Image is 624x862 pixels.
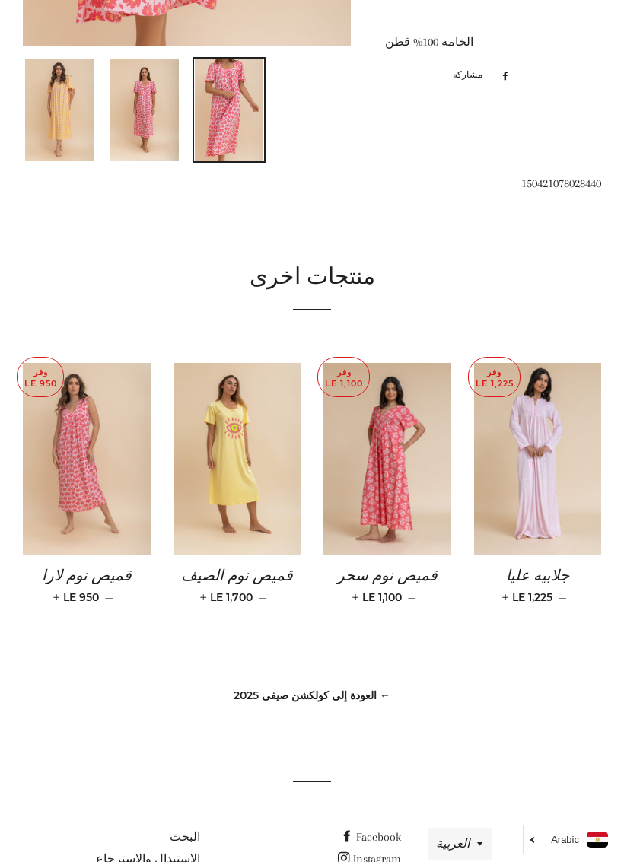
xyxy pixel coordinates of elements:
[203,590,253,604] span: LE 1,700
[474,555,602,617] a: جلابيه عليا — LE 1,225
[234,689,390,702] a: ← العودة إلى كولكشن صيفى 2025
[521,177,601,190] span: 150421078028440
[195,59,263,161] img: تحميل الصورة في عارض المعرض ، جلابيه لارا
[170,830,200,844] a: البحث
[408,590,416,604] span: —
[428,828,492,860] button: العربية
[551,835,579,845] i: Arabic
[181,568,293,584] span: قميص نوم الصيف
[105,590,113,604] span: —
[505,590,552,604] span: LE 1,225
[337,568,438,584] span: قميص نوم سحر
[385,33,582,52] div: الخامه 100% قطن
[469,358,520,396] p: وفر LE 1,225
[453,67,490,84] span: مشاركه
[559,590,567,604] span: —
[18,358,63,396] p: وفر LE 950
[23,262,601,294] h2: منتجات اخرى
[23,555,151,617] a: قميص نوم لارا — LE 950
[318,358,369,396] p: وفر LE 1,100
[42,568,132,584] span: قميص نوم لارا
[110,59,179,161] img: تحميل الصورة في عارض المعرض ، جلابيه لارا
[174,555,301,617] a: قميص نوم الصيف — LE 1,700
[56,590,99,604] span: LE 950
[25,59,94,161] img: تحميل الصورة في عارض المعرض ، جلابيه لارا
[506,568,569,584] span: جلابيه عليا
[355,590,402,604] span: LE 1,100
[259,590,267,604] span: —
[341,830,401,844] a: Facebook
[323,555,451,617] a: قميص نوم سحر — LE 1,100
[531,832,608,848] a: Arabic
